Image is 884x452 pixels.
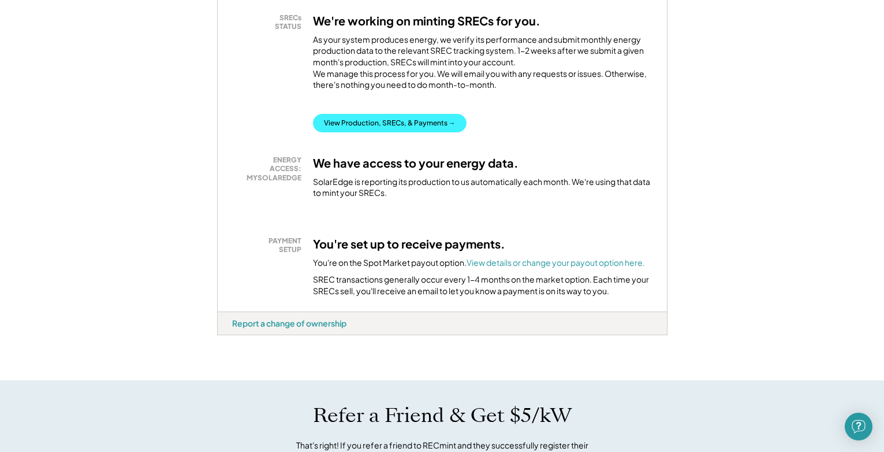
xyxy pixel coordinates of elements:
[313,236,505,251] h3: You're set up to receive payments.
[467,257,645,268] a: View details or change your payout option here.
[238,236,301,254] div: PAYMENT SETUP
[313,176,652,199] div: SolarEdge is reporting its production to us automatically each month. We're using that data to mi...
[232,318,346,328] div: Report a change of ownership
[313,114,467,132] button: View Production, SRECs, & Payments →
[238,13,301,31] div: SRECs STATUS
[313,257,645,269] div: You're on the Spot Market payout option.
[845,413,872,440] div: Open Intercom Messenger
[313,13,540,28] h3: We're working on minting SRECs for you.
[313,34,652,97] div: As your system produces energy, we verify its performance and submit monthly energy production da...
[313,155,519,171] h3: We have access to your energy data.
[217,335,255,340] div: ikzlqbte - VA Distributed
[313,274,652,297] div: SREC transactions generally occur every 1-4 months on the market option. Each time your SRECs sel...
[238,155,301,183] div: ENERGY ACCESS: MYSOLAREDGE
[313,403,572,428] h1: Refer a Friend & Get $5/kW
